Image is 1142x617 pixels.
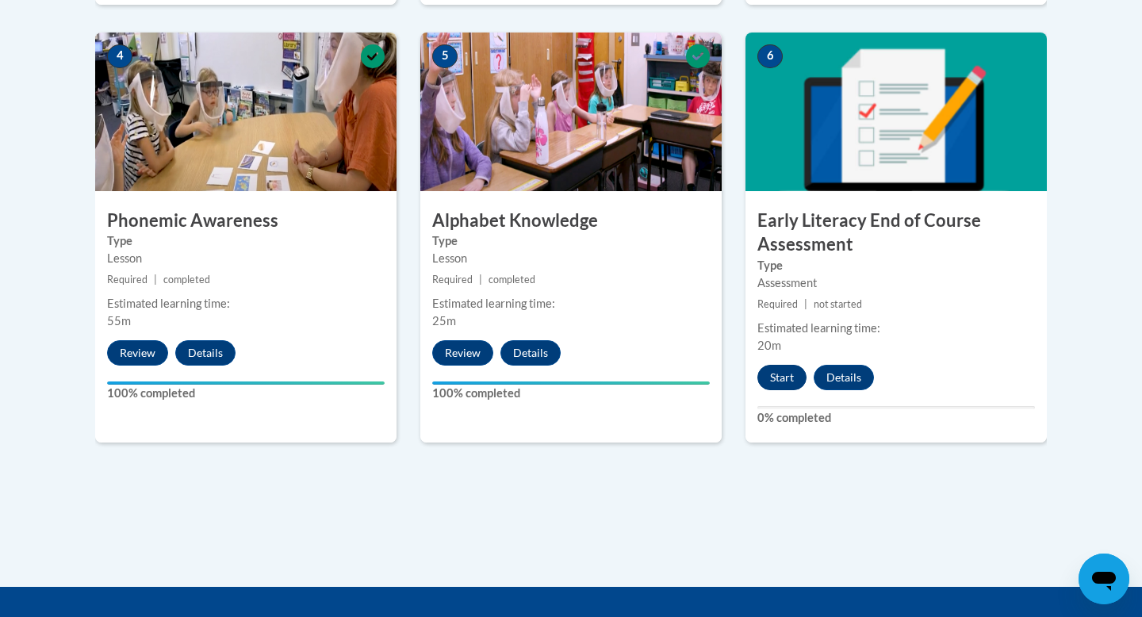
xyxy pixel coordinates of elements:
[432,385,710,402] label: 100% completed
[163,274,210,286] span: completed
[757,257,1035,274] label: Type
[432,274,473,286] span: Required
[107,385,385,402] label: 100% completed
[804,298,807,310] span: |
[432,295,710,312] div: Estimated learning time:
[757,365,807,390] button: Start
[432,44,458,68] span: 5
[175,340,236,366] button: Details
[479,274,482,286] span: |
[107,381,385,385] div: Your progress
[420,33,722,191] img: Course Image
[814,298,862,310] span: not started
[107,250,385,267] div: Lesson
[107,274,148,286] span: Required
[420,209,722,233] h3: Alphabet Knowledge
[500,340,561,366] button: Details
[757,44,783,68] span: 6
[757,409,1035,427] label: 0% completed
[432,232,710,250] label: Type
[757,298,798,310] span: Required
[432,381,710,385] div: Your progress
[1079,554,1129,604] iframe: Button to launch messaging window
[107,232,385,250] label: Type
[489,274,535,286] span: completed
[95,209,397,233] h3: Phonemic Awareness
[154,274,157,286] span: |
[745,33,1047,191] img: Course Image
[757,320,1035,337] div: Estimated learning time:
[432,314,456,328] span: 25m
[432,340,493,366] button: Review
[107,295,385,312] div: Estimated learning time:
[107,340,168,366] button: Review
[107,44,132,68] span: 4
[432,250,710,267] div: Lesson
[814,365,874,390] button: Details
[95,33,397,191] img: Course Image
[757,274,1035,292] div: Assessment
[107,314,131,328] span: 55m
[757,339,781,352] span: 20m
[745,209,1047,258] h3: Early Literacy End of Course Assessment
